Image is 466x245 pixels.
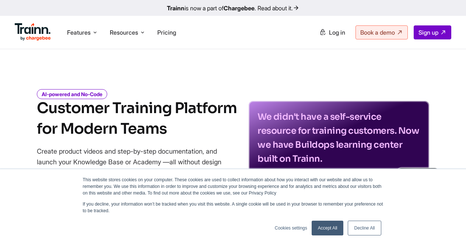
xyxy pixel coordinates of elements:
[355,25,408,39] a: Book a demo
[167,4,185,12] b: Trainn
[224,4,255,12] b: Chargebee
[329,29,345,36] span: Log in
[312,221,344,235] a: Accept All
[315,26,350,39] a: Log in
[414,25,451,39] a: Sign up
[396,168,440,212] img: sabina-buildops.d2e8138.png
[83,201,383,214] p: If you decline, your information won’t be tracked when you visit this website. A single cookie wi...
[15,23,51,41] img: Trainn Logo
[360,29,395,36] span: Book a demo
[67,28,91,36] span: Features
[257,110,420,166] p: We didn't have a self-service resource for training customers. Now we have Buildops learning cent...
[110,28,138,36] span: Resources
[37,89,107,99] i: AI-powered and No-Code
[275,225,307,231] a: Cookies settings
[83,176,383,196] p: This website stores cookies on your computer. These cookies are used to collect information about...
[37,146,232,178] p: Create product videos and step-by-step documentation, and launch your Knowledge Base or Academy —...
[157,29,176,36] a: Pricing
[348,221,381,235] a: Decline All
[37,98,237,139] h1: Customer Training Platform for Modern Teams
[418,29,438,36] span: Sign up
